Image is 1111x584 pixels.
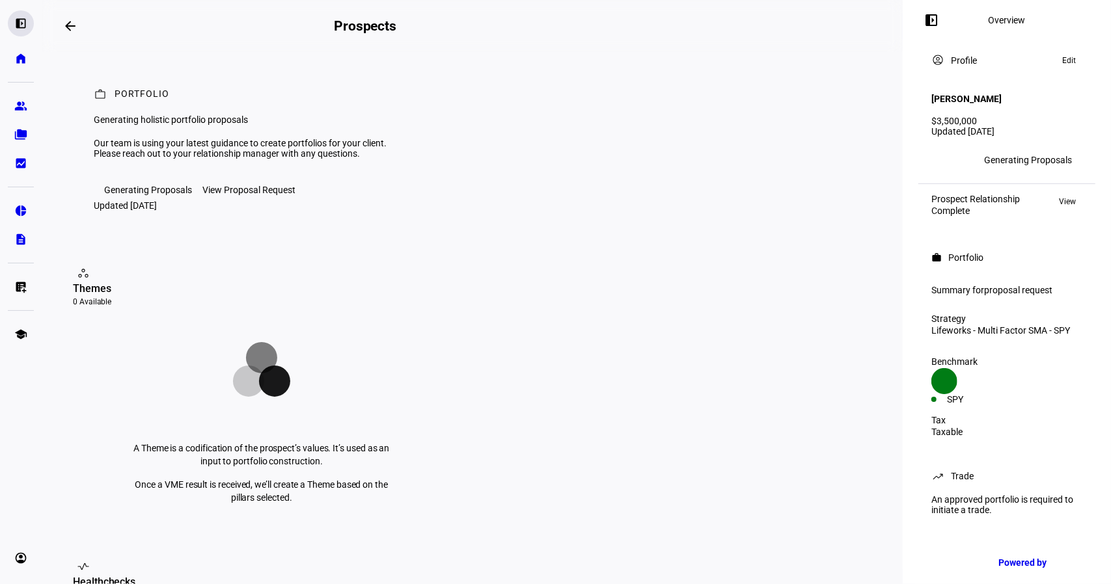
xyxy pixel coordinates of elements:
[931,415,1082,425] div: Tax
[931,356,1082,367] div: Benchmark
[984,285,1052,295] span: proposal request
[931,206,1020,216] div: Complete
[931,250,1082,265] eth-panel-overview-card-header: Portfolio
[14,204,27,217] eth-mat-symbol: pie_chart
[14,52,27,65] eth-mat-symbol: home
[14,280,27,293] eth-mat-symbol: list_alt_add
[931,313,1082,324] div: Strategy
[931,252,942,263] mat-icon: work
[94,200,157,211] div: Updated [DATE]
[984,155,1072,165] div: Generating Proposals
[14,128,27,141] eth-mat-symbol: folder_copy
[931,194,1020,204] div: Prospect Relationship
[1056,53,1082,68] button: Edit
[931,126,1082,137] div: Updated [DATE]
[931,325,1082,336] div: Lifeworks - Multi Factor SMA - SPY
[73,281,450,297] div: Themes
[931,468,1082,484] eth-panel-overview-card-header: Trade
[115,88,169,101] div: Portfolio
[62,18,78,34] mat-icon: arrow_backwards
[104,185,192,195] div: Generating Proposals
[73,297,450,307] div: 0 Available
[8,226,34,252] a: description
[1059,194,1076,209] span: View
[931,470,944,483] mat-icon: trending_up
[77,267,90,280] mat-icon: workspaces
[14,100,27,113] eth-mat-symbol: group
[8,93,34,119] a: group
[14,157,27,170] eth-mat-symbol: bid_landscape
[94,138,414,159] div: Our team is using your latest guidance to create portfolios for your client. Please reach out to ...
[989,15,1026,25] div: Overview
[1052,194,1082,209] button: View
[931,94,1002,104] h4: [PERSON_NAME]
[1062,53,1076,68] span: Edit
[14,328,27,341] eth-mat-symbol: school
[125,478,398,504] p: Once a VME result is received, we’ll create a Theme based on the pillars selected.
[77,560,90,573] mat-icon: vital_signs
[8,122,34,148] a: folder_copy
[8,46,34,72] a: home
[931,53,1082,68] eth-panel-overview-card-header: Profile
[202,185,295,195] div: View Proposal Request
[931,285,1082,295] div: Summary for
[992,550,1091,574] a: Powered by
[334,18,396,34] h2: Prospects
[125,442,398,468] p: A Theme is a codification of the prospect’s values. It’s used as an input to portfolio construction.
[947,394,1007,405] div: SPY
[935,155,948,165] span: MH
[924,12,939,28] mat-icon: left_panel_open
[8,150,34,176] a: bid_landscape
[931,116,1082,126] div: $3,500,000
[951,55,977,66] div: Profile
[954,155,968,165] span: MM
[931,53,944,66] mat-icon: account_circle
[94,114,414,125] div: Generating holistic portfolio proposals
[14,17,27,30] eth-mat-symbol: left_panel_open
[8,198,34,224] a: pie_chart
[14,551,27,564] eth-mat-symbol: account_circle
[94,88,107,101] mat-icon: work
[951,471,974,481] div: Trade
[14,233,27,246] eth-mat-symbol: description
[931,427,1082,437] div: Taxable
[924,489,1090,520] div: An approved portfolio is required to initiate a trade.
[948,252,983,263] div: Portfolio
